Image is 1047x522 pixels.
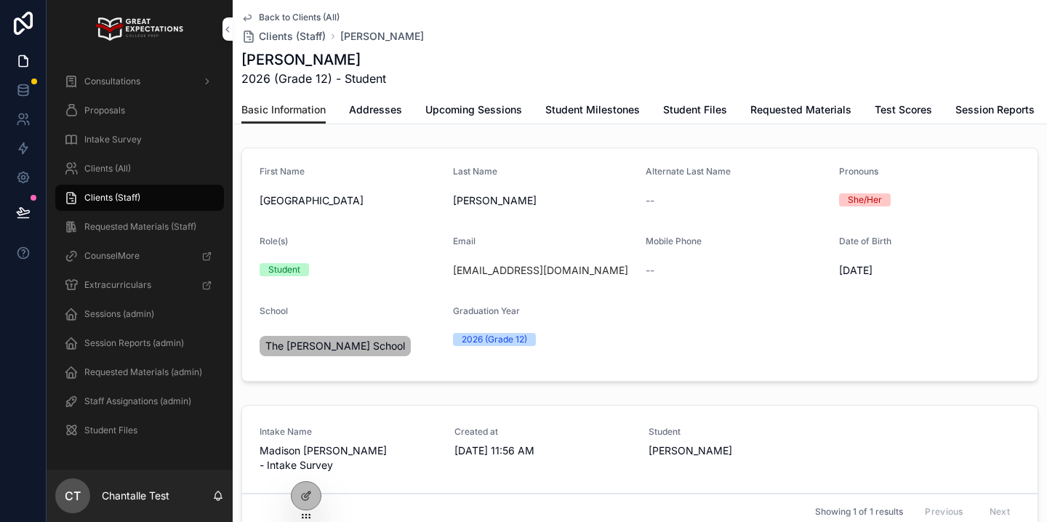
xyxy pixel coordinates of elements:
[55,330,224,356] a: Session Reports (admin)
[649,443,826,458] span: [PERSON_NAME]
[454,426,632,438] span: Created at
[84,192,140,204] span: Clients (Staff)
[84,395,191,407] span: Staff Assignations (admin)
[839,236,891,246] span: Date of Birth
[55,68,224,95] a: Consultations
[268,263,300,276] div: Student
[260,305,288,316] span: School
[453,166,497,177] span: Last Name
[260,236,288,246] span: Role(s)
[265,339,405,353] span: The [PERSON_NAME] School
[84,425,137,436] span: Student Files
[84,105,125,116] span: Proposals
[84,134,142,145] span: Intake Survey
[84,337,184,349] span: Session Reports (admin)
[815,506,903,518] span: Showing 1 of 1 results
[349,103,402,117] span: Addresses
[453,263,628,278] a: [EMAIL_ADDRESS][DOMAIN_NAME]
[55,127,224,153] a: Intake Survey
[646,263,654,278] span: --
[646,193,654,208] span: --
[259,29,326,44] span: Clients (Staff)
[260,426,437,438] span: Intake Name
[65,487,81,505] span: CT
[259,12,340,23] span: Back to Clients (All)
[55,185,224,211] a: Clients (Staff)
[848,193,882,206] div: She/Her
[454,443,632,458] span: [DATE] 11:56 AM
[84,163,131,174] span: Clients (All)
[545,103,640,117] span: Student Milestones
[453,236,476,246] span: Email
[84,279,151,291] span: Extracurriculars
[96,17,182,41] img: App logo
[340,29,424,44] a: [PERSON_NAME]
[453,193,635,208] span: [PERSON_NAME]
[349,97,402,126] a: Addresses
[84,366,202,378] span: Requested Materials (admin)
[839,166,878,177] span: Pronouns
[84,308,154,320] span: Sessions (admin)
[55,156,224,182] a: Clients (All)
[55,243,224,269] a: CounselMore
[839,263,1021,278] span: [DATE]
[663,97,727,126] a: Student Files
[55,417,224,443] a: Student Files
[955,103,1035,117] span: Session Reports
[84,76,140,87] span: Consultations
[84,250,140,262] span: CounselMore
[750,103,851,117] span: Requested Materials
[260,193,441,208] span: [GEOGRAPHIC_DATA]
[241,70,386,87] span: 2026 (Grade 12) - Student
[47,58,233,462] div: scrollable content
[260,166,305,177] span: First Name
[241,29,326,44] a: Clients (Staff)
[649,426,826,438] span: Student
[102,489,169,503] p: Chantalle Test
[84,221,196,233] span: Requested Materials (Staff)
[241,49,386,70] h1: [PERSON_NAME]
[750,97,851,126] a: Requested Materials
[55,272,224,298] a: Extracurriculars
[545,97,640,126] a: Student Milestones
[462,333,527,346] div: 2026 (Grade 12)
[875,103,932,117] span: Test Scores
[55,301,224,327] a: Sessions (admin)
[646,166,731,177] span: Alternate Last Name
[55,359,224,385] a: Requested Materials (admin)
[425,97,522,126] a: Upcoming Sessions
[242,406,1038,494] a: Intake NameMadison [PERSON_NAME] - Intake SurveyCreated at[DATE] 11:56 AMStudent[PERSON_NAME]
[425,103,522,117] span: Upcoming Sessions
[646,236,702,246] span: Mobile Phone
[55,388,224,414] a: Staff Assignations (admin)
[55,97,224,124] a: Proposals
[55,214,224,240] a: Requested Materials (Staff)
[241,97,326,124] a: Basic Information
[955,97,1035,126] a: Session Reports
[241,12,340,23] a: Back to Clients (All)
[453,305,520,316] span: Graduation Year
[260,443,437,473] span: Madison [PERSON_NAME] - Intake Survey
[663,103,727,117] span: Student Files
[241,103,326,117] span: Basic Information
[875,97,932,126] a: Test Scores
